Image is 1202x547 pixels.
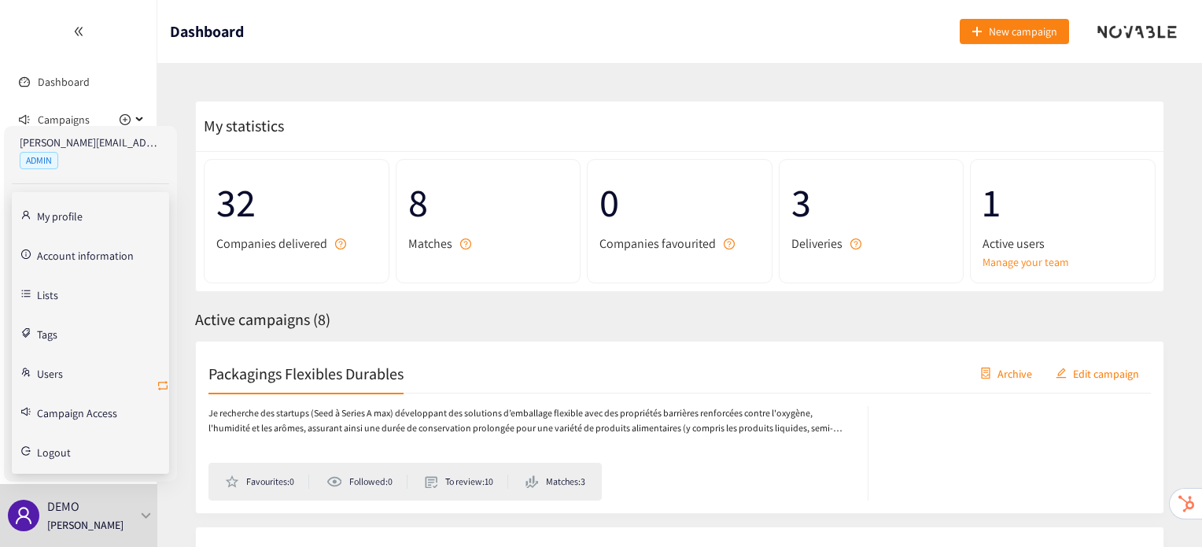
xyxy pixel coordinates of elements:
span: 1 [983,172,1143,234]
li: To review: 10 [425,475,508,489]
span: sound [19,114,30,125]
span: New campaign [989,23,1057,40]
span: Archive [997,364,1032,382]
a: Users [37,365,63,379]
span: Matches [408,234,452,253]
span: 32 [216,172,377,234]
span: Active campaigns ( 8 ) [195,309,330,330]
span: Edit campaign [1073,364,1139,382]
span: retweet [157,379,169,394]
span: question-circle [850,238,861,249]
span: Companies favourited [599,234,716,253]
button: containerArchive [968,360,1044,386]
a: Manage your team [983,253,1143,271]
span: edit [1056,368,1067,380]
span: 8 [408,172,569,234]
button: retweet [157,374,169,399]
li: Followed: 0 [326,475,407,489]
span: Companies delivered [216,234,327,253]
iframe: Chat Widget [1123,471,1202,547]
span: logout [21,446,31,456]
li: Favourites: 0 [225,475,309,489]
span: question-circle [724,238,735,249]
h2: Packagings Flexibles Durables [208,362,404,384]
span: plus [972,26,983,39]
span: ADMIN [20,152,58,169]
span: Campaigns [38,104,90,135]
span: 3 [791,172,952,234]
p: [PERSON_NAME][EMAIL_ADDRESS][DOMAIN_NAME] [20,134,161,151]
span: question-circle [335,238,346,249]
a: Tags [37,326,57,340]
span: question-circle [460,238,471,249]
a: Account information [37,247,134,261]
span: My statistics [196,116,284,136]
span: Deliveries [791,234,843,253]
button: editEdit campaign [1044,360,1151,386]
span: Active users [983,234,1045,253]
span: Logout [37,447,71,458]
a: Packagings Flexibles DurablescontainerArchiveeditEdit campaignJe recherche des startups (Seed à S... [195,341,1164,514]
span: container [980,368,991,380]
span: plus-circle [120,114,131,125]
a: Lists [37,286,58,301]
span: user [14,506,33,525]
li: Matches: 3 [525,475,585,489]
span: double-left [73,26,84,37]
button: plusNew campaign [960,19,1069,44]
a: Campaign Access [37,405,117,419]
a: My profile [37,208,83,222]
span: 0 [599,172,760,234]
a: Dashboard [38,75,90,89]
p: [PERSON_NAME] [47,516,124,534]
p: DEMO [47,497,79,516]
p: Je recherche des startups (Seed à Series A max) développant des solutions d’emballage flexible av... [208,406,852,436]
